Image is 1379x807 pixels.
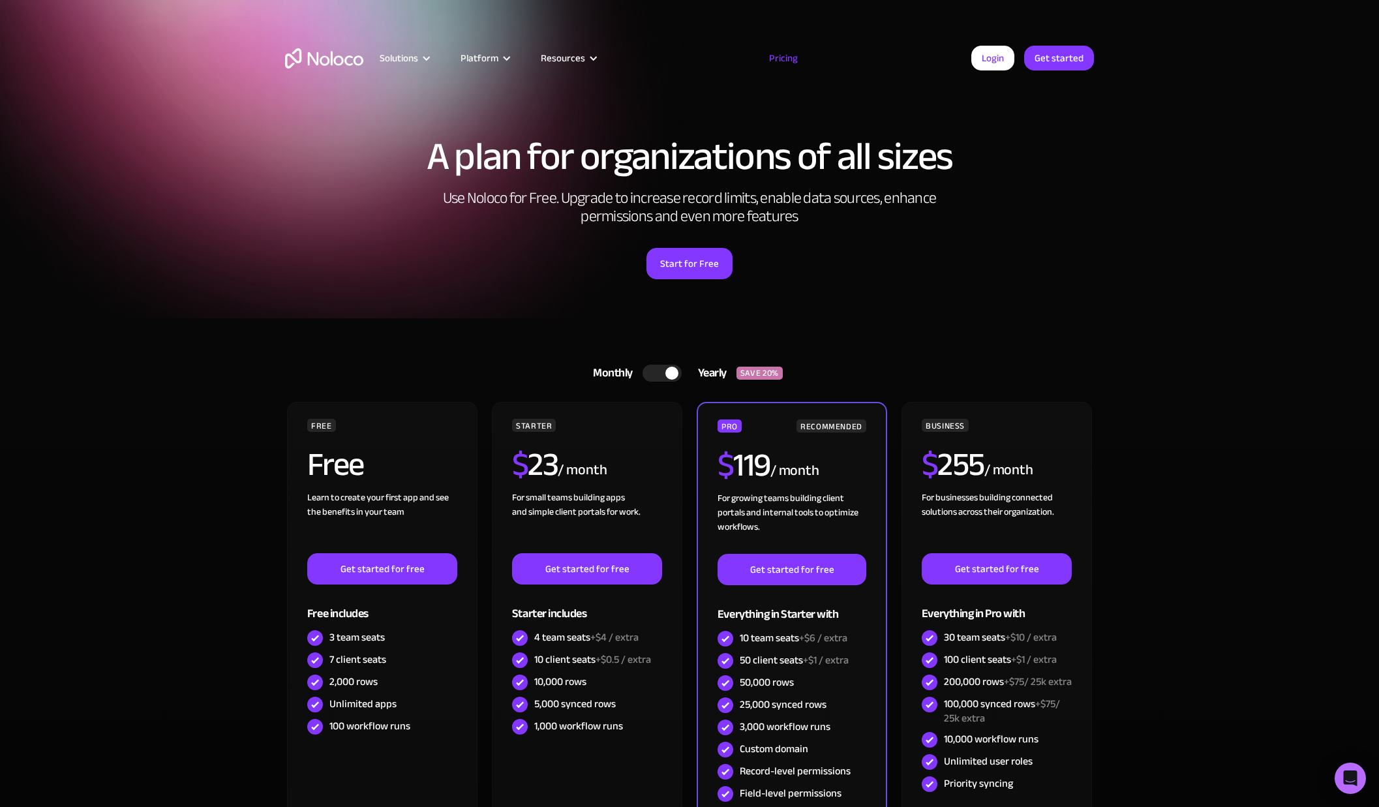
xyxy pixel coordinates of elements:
[718,585,866,628] div: Everything in Starter with
[740,675,794,690] div: 50,000 rows
[307,448,364,481] h2: Free
[329,630,385,645] div: 3 team seats
[512,491,662,553] div: For small teams building apps and simple client portals for work. ‍
[590,628,639,647] span: +$4 / extra
[718,449,770,481] h2: 119
[329,675,378,689] div: 2,000 rows
[922,553,1072,585] a: Get started for free
[329,719,410,733] div: 100 workflow runs
[596,650,651,669] span: +$0.5 / extra
[329,697,397,711] div: Unlimited apps
[740,742,808,756] div: Custom domain
[944,652,1057,667] div: 100 client seats
[944,754,1033,769] div: Unlimited user roles
[285,48,363,69] a: home
[380,50,418,67] div: Solutions
[799,628,847,648] span: +$6 / extra
[944,697,1072,725] div: 100,000 synced rows
[740,653,849,667] div: 50 client seats
[796,419,866,433] div: RECOMMENDED
[512,434,528,495] span: $
[971,46,1014,70] a: Login
[512,419,556,432] div: STARTER
[944,694,1060,728] span: +$75/ 25k extra
[307,585,457,627] div: Free includes
[646,248,733,279] a: Start for Free
[718,419,742,433] div: PRO
[577,363,643,383] div: Monthly
[922,434,938,495] span: $
[803,650,849,670] span: +$1 / extra
[922,491,1072,553] div: For businesses building connected solutions across their organization. ‍
[512,448,558,481] h2: 23
[512,553,662,585] a: Get started for free
[534,697,616,711] div: 5,000 synced rows
[740,720,830,734] div: 3,000 workflow runs
[944,776,1013,791] div: Priority syncing
[1005,628,1057,647] span: +$10 / extra
[718,554,866,585] a: Get started for free
[524,50,611,67] div: Resources
[770,461,819,481] div: / month
[682,363,736,383] div: Yearly
[718,491,866,554] div: For growing teams building client portals and internal tools to optimize workflows.
[944,630,1057,645] div: 30 team seats
[363,50,444,67] div: Solutions
[444,50,524,67] div: Platform
[541,50,585,67] div: Resources
[944,675,1072,689] div: 200,000 rows
[307,553,457,585] a: Get started for free
[1335,763,1366,794] div: Open Intercom Messenger
[534,719,623,733] div: 1,000 workflow runs
[718,434,734,496] span: $
[740,786,841,800] div: Field-level permissions
[922,585,1072,627] div: Everything in Pro with
[736,367,783,380] div: SAVE 20%
[922,448,984,481] h2: 255
[307,419,336,432] div: FREE
[307,491,457,553] div: Learn to create your first app and see the benefits in your team ‍
[534,675,586,689] div: 10,000 rows
[558,460,607,481] div: / month
[984,460,1033,481] div: / month
[534,630,639,645] div: 4 team seats
[285,137,1094,176] h1: A plan for organizations of all sizes
[740,697,826,712] div: 25,000 synced rows
[461,50,498,67] div: Platform
[329,652,386,667] div: 7 client seats
[1024,46,1094,70] a: Get started
[740,764,851,778] div: Record-level permissions
[429,189,950,226] h2: Use Noloco for Free. Upgrade to increase record limits, enable data sources, enhance permissions ...
[1004,672,1072,692] span: +$75/ 25k extra
[922,419,969,432] div: BUSINESS
[740,631,847,645] div: 10 team seats
[944,732,1038,746] div: 10,000 workflow runs
[534,652,651,667] div: 10 client seats
[512,585,662,627] div: Starter includes
[753,50,814,67] a: Pricing
[1011,650,1057,669] span: +$1 / extra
